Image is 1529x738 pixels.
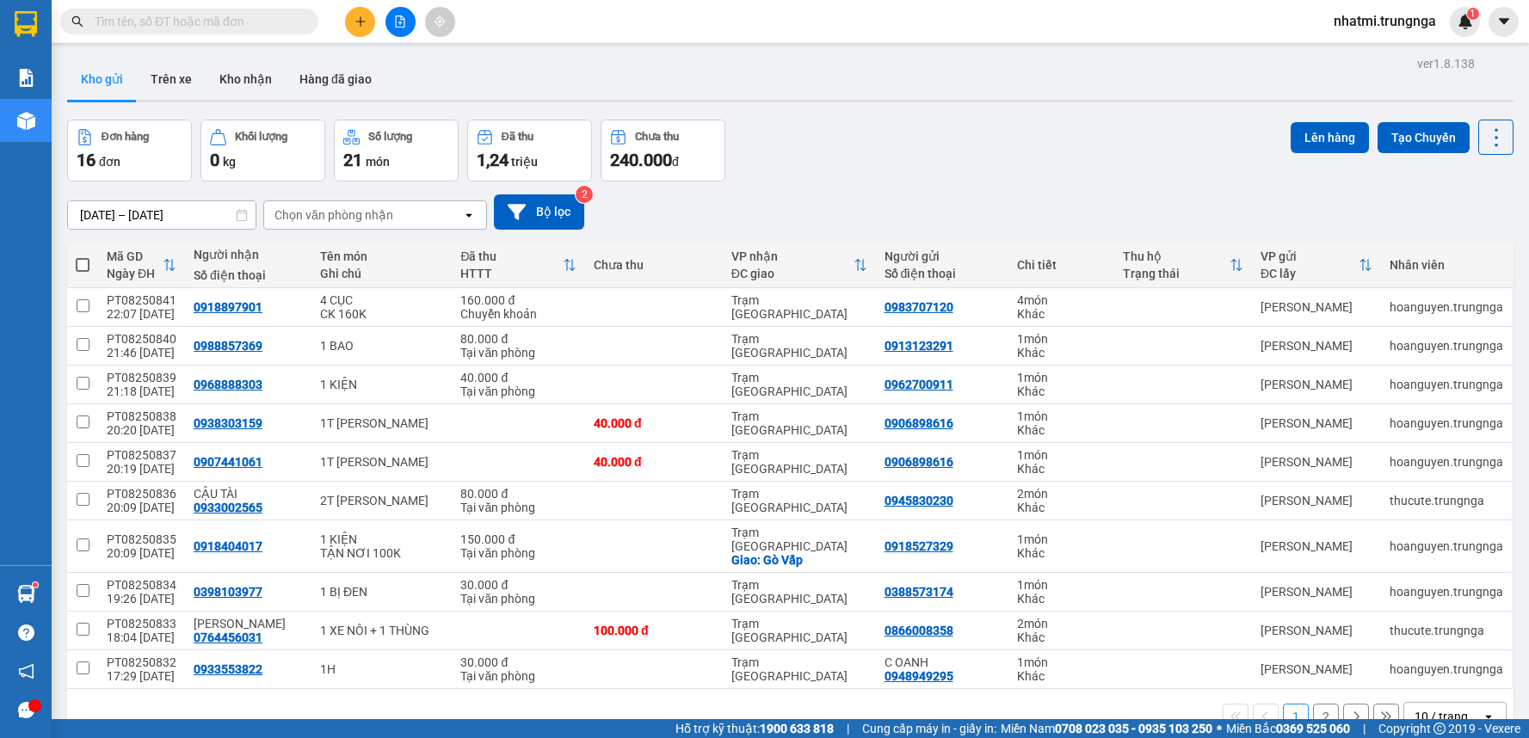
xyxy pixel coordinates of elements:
[731,578,867,606] div: Trạm [GEOGRAPHIC_DATA]
[460,487,576,501] div: 80.000 đ
[107,655,176,669] div: PT08250832
[17,69,35,87] img: solution-icon
[731,249,854,263] div: VP nhận
[18,702,34,718] span: message
[1415,708,1468,725] div: 10 / trang
[107,267,163,280] div: Ngày ĐH
[320,307,443,321] div: CK 160K
[1261,416,1372,430] div: [PERSON_NAME]
[1017,592,1106,606] div: Khác
[1482,710,1495,723] svg: open
[1017,293,1106,307] div: 4 món
[107,423,176,437] div: 20:20 [DATE]
[33,582,38,587] sup: 1
[68,201,256,229] input: Select a date range.
[107,384,176,398] div: 21:18 [DATE]
[731,617,867,644] div: Trạm [GEOGRAPHIC_DATA]
[1470,8,1476,20] span: 1
[194,662,262,676] div: 0933553822
[1114,243,1252,288] th: Toggle SortBy
[1017,655,1106,669] div: 1 món
[1390,416,1503,430] div: hoanguyen.trungnga
[1252,243,1381,288] th: Toggle SortBy
[460,669,576,683] div: Tại văn phòng
[1320,10,1450,32] span: nhatmi.trungnga
[862,719,996,738] span: Cung cấp máy in - giấy in:
[18,663,34,680] span: notification
[394,15,406,28] span: file-add
[847,719,849,738] span: |
[460,267,563,280] div: HTTT
[107,371,176,384] div: PT08250839
[1017,669,1106,683] div: Khác
[460,249,563,263] div: Đã thu
[274,206,393,224] div: Chọn văn phòng nhận
[731,448,867,476] div: Trạm [GEOGRAPHIC_DATA]
[502,131,533,143] div: Đã thu
[107,332,176,346] div: PT08250840
[194,416,262,430] div: 0938303159
[107,307,176,321] div: 22:07 [DATE]
[320,455,443,469] div: 1T THANH LONG
[1017,462,1106,476] div: Khác
[610,150,672,170] span: 240.000
[320,546,443,560] div: TẬN NƠI 100K
[286,58,385,100] button: Hàng đã giao
[434,15,446,28] span: aim
[511,155,538,169] span: triệu
[460,578,576,592] div: 30.000 đ
[885,585,953,599] div: 0388573174
[460,655,576,669] div: 30.000 đ
[1261,249,1359,263] div: VP gửi
[107,409,176,423] div: PT08250838
[460,546,576,560] div: Tại văn phòng
[223,155,236,169] span: kg
[366,155,390,169] span: món
[235,131,287,143] div: Khối lượng
[1291,122,1369,153] button: Lên hàng
[320,532,443,546] div: 1 KIỆN
[18,624,34,641] span: question-circle
[731,267,854,280] div: ĐC giao
[1390,662,1503,676] div: hoanguyen.trungnga
[731,655,867,683] div: Trạm [GEOGRAPHIC_DATA]
[194,487,303,501] div: CẬU TÀI
[1261,539,1372,553] div: [PERSON_NAME]
[1123,249,1230,263] div: Thu hộ
[731,371,867,398] div: Trạm [GEOGRAPHIC_DATA]
[107,501,176,514] div: 20:09 [DATE]
[107,669,176,683] div: 17:29 [DATE]
[467,120,592,181] button: Đã thu1,24 triệu
[1390,539,1503,553] div: hoanguyen.trungnga
[107,578,176,592] div: PT08250834
[1313,704,1339,729] button: 2
[71,15,83,28] span: search
[67,58,137,100] button: Kho gửi
[194,617,303,630] div: KIM ANH
[1496,14,1512,29] span: caret-down
[107,546,176,560] div: 20:09 [DATE]
[1017,578,1106,592] div: 1 món
[320,416,443,430] div: 1T THANH LONG
[885,539,953,553] div: 0918527329
[137,58,206,100] button: Trên xe
[494,194,584,230] button: Bộ lọc
[1017,409,1106,423] div: 1 món
[760,722,834,735] strong: 1900 633 818
[1363,719,1366,738] span: |
[320,293,443,307] div: 4 CỤC
[462,208,476,222] svg: open
[107,487,176,501] div: PT08250836
[731,332,867,360] div: Trạm [GEOGRAPHIC_DATA]
[1489,7,1519,37] button: caret-down
[1017,630,1106,644] div: Khác
[345,7,375,37] button: plus
[1261,378,1372,391] div: [PERSON_NAME]
[368,131,412,143] div: Số lượng
[194,378,262,391] div: 0968888303
[460,592,576,606] div: Tại văn phòng
[17,585,35,603] img: warehouse-icon
[1017,546,1106,560] div: Khác
[594,624,714,637] div: 100.000 đ
[1390,378,1503,391] div: hoanguyen.trungnga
